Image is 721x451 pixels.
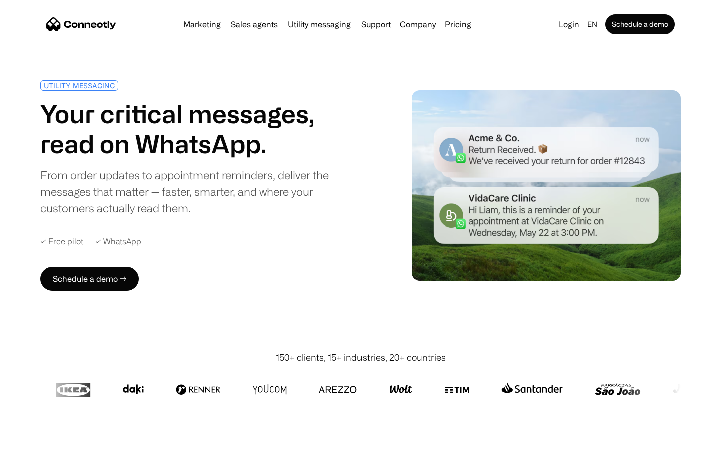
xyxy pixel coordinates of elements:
div: From order updates to appointment reminders, deliver the messages that matter — faster, smarter, ... [40,167,356,216]
div: 150+ clients, 15+ industries, 20+ countries [276,351,446,364]
div: ✓ WhatsApp [95,237,141,246]
a: Sales agents [227,20,282,28]
a: Schedule a demo [605,14,675,34]
a: Utility messaging [284,20,355,28]
div: ✓ Free pilot [40,237,83,246]
div: UTILITY MESSAGING [44,82,115,89]
div: Company [400,17,436,31]
a: Marketing [179,20,225,28]
div: en [587,17,597,31]
a: Support [357,20,395,28]
a: Pricing [441,20,475,28]
h1: Your critical messages, read on WhatsApp. [40,99,356,159]
a: Login [555,17,583,31]
a: Schedule a demo → [40,267,139,291]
